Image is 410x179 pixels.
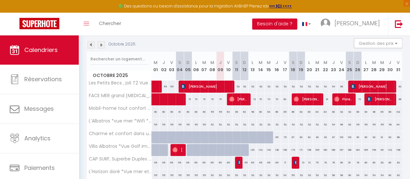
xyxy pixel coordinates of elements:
[224,119,232,131] div: 52
[313,106,321,118] div: 84
[378,119,386,131] div: 55
[24,134,51,142] span: Analytics
[265,52,273,81] th: 15
[273,157,281,169] div: 65
[346,131,354,143] div: 100
[362,157,370,169] div: 80
[88,157,153,161] span: CAP SURF, Superbe Duplex * 5mn centre ville à pied
[378,106,386,118] div: 95
[354,52,362,81] th: 26
[321,119,329,131] div: 52
[305,106,313,118] div: 80
[240,106,249,118] div: 63
[329,131,337,143] div: 87
[340,59,343,66] abbr: V
[257,119,265,131] div: 52
[152,106,160,118] div: 60
[192,52,200,81] th: 06
[224,52,232,81] th: 10
[159,119,168,131] div: 55
[297,144,305,156] div: 171
[88,169,153,174] span: L'Horizon doré *Vue mer et dunes* Plage à pied
[273,52,281,81] th: 16
[109,41,135,47] p: Octobre 2025
[168,157,176,169] div: 65
[394,106,402,118] div: 102
[210,59,214,66] abbr: M
[200,157,208,169] div: 65
[249,119,257,131] div: 52
[265,93,273,105] div: 74
[283,59,286,66] abbr: V
[370,119,378,131] div: 55
[299,59,303,66] abbr: D
[273,93,281,105] div: 70
[249,144,257,156] div: 135
[265,81,273,93] div: 52
[394,157,402,169] div: 83
[269,3,292,9] a: >>> ICI <<<<
[184,106,192,118] div: 60
[370,52,378,81] th: 28
[321,157,329,169] div: 79
[265,106,273,118] div: 64
[216,93,224,105] div: 70
[313,157,321,169] div: 75
[208,52,216,81] th: 08
[362,144,370,156] div: 165
[224,106,232,118] div: 64
[356,59,359,66] abbr: D
[281,131,289,143] div: 75
[321,81,329,93] div: 52
[232,119,240,131] div: 52
[240,52,249,81] th: 12
[380,59,384,66] abbr: M
[329,52,337,81] th: 23
[172,144,183,156] span: [PERSON_NAME]
[321,52,329,81] th: 22
[240,119,249,131] div: 52
[281,93,289,105] div: 80
[346,119,354,131] div: 62
[354,93,362,105] div: 73
[257,144,265,156] div: 142
[394,52,402,81] th: 31
[321,19,330,28] img: ...
[162,59,165,66] abbr: J
[159,52,168,81] th: 02
[305,81,313,93] div: 52
[386,106,394,118] div: 89
[337,119,346,131] div: 56
[216,119,224,131] div: 52
[208,157,216,169] div: 65
[273,106,281,118] div: 68
[378,131,386,143] div: 91
[378,144,386,156] div: 161
[99,20,121,27] span: Chercher
[154,59,158,66] abbr: M
[313,131,321,143] div: 90
[281,81,289,93] div: 52
[313,119,321,131] div: 52
[265,144,273,156] div: 149
[394,119,402,131] div: 64
[176,52,184,81] th: 04
[202,59,206,66] abbr: M
[259,59,263,66] abbr: M
[152,157,160,169] div: 65
[265,119,273,131] div: 52
[305,52,313,81] th: 20
[24,46,58,54] span: Calendriers
[176,119,184,131] div: 55
[229,93,247,105] span: [PERSON_NAME]
[88,131,153,136] span: Charme et confort dans une grange rénovée
[370,131,378,143] div: 92
[321,93,329,105] div: 81
[281,119,289,131] div: 52
[329,119,337,131] div: 54
[281,106,289,118] div: 85
[257,157,265,169] div: 65
[184,157,192,169] div: 65
[88,144,153,149] span: Villa Albatros *Vue Golf imprenable*WIFI*confort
